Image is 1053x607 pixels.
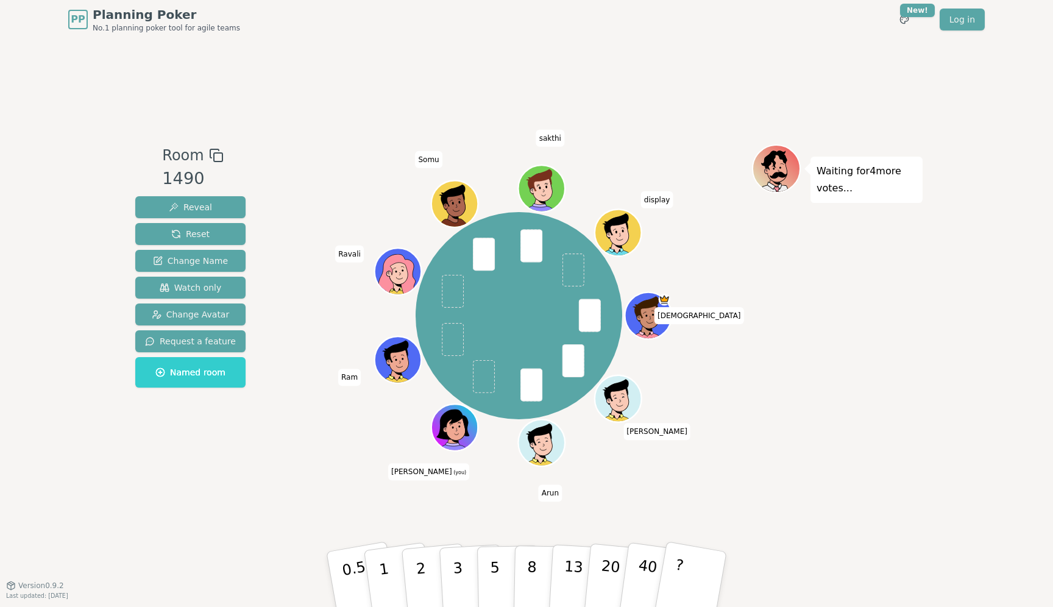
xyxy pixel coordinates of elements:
[623,423,690,440] span: Click to change your name
[162,166,223,191] div: 1490
[539,485,562,502] span: Click to change your name
[338,369,361,386] span: Click to change your name
[433,405,477,449] button: Click to change your avatar
[900,4,935,17] div: New!
[169,201,212,213] span: Reveal
[135,357,246,388] button: Named room
[388,463,469,480] span: Click to change your name
[6,581,64,591] button: Version0.9.2
[940,9,985,30] a: Log in
[93,6,240,23] span: Planning Poker
[452,470,467,475] span: (you)
[135,303,246,325] button: Change Avatar
[160,282,222,294] span: Watch only
[335,246,364,263] span: Click to change your name
[68,6,240,33] a: PPPlanning PokerNo.1 planning poker tool for agile teams
[654,307,743,324] span: Click to change your name
[135,250,246,272] button: Change Name
[415,151,442,168] span: Click to change your name
[153,255,228,267] span: Change Name
[658,294,670,305] span: Shiva is the host
[135,330,246,352] button: Request a feature
[155,366,225,378] span: Named room
[18,581,64,591] span: Version 0.9.2
[536,129,564,146] span: Click to change your name
[171,228,210,240] span: Reset
[817,163,916,197] p: Waiting for 4 more votes...
[893,9,915,30] button: New!
[145,335,236,347] span: Request a feature
[162,144,204,166] span: Room
[152,308,230,321] span: Change Avatar
[135,223,246,245] button: Reset
[135,277,246,299] button: Watch only
[135,196,246,218] button: Reveal
[641,191,673,208] span: Click to change your name
[6,592,68,599] span: Last updated: [DATE]
[93,23,240,33] span: No.1 planning poker tool for agile teams
[71,12,85,27] span: PP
